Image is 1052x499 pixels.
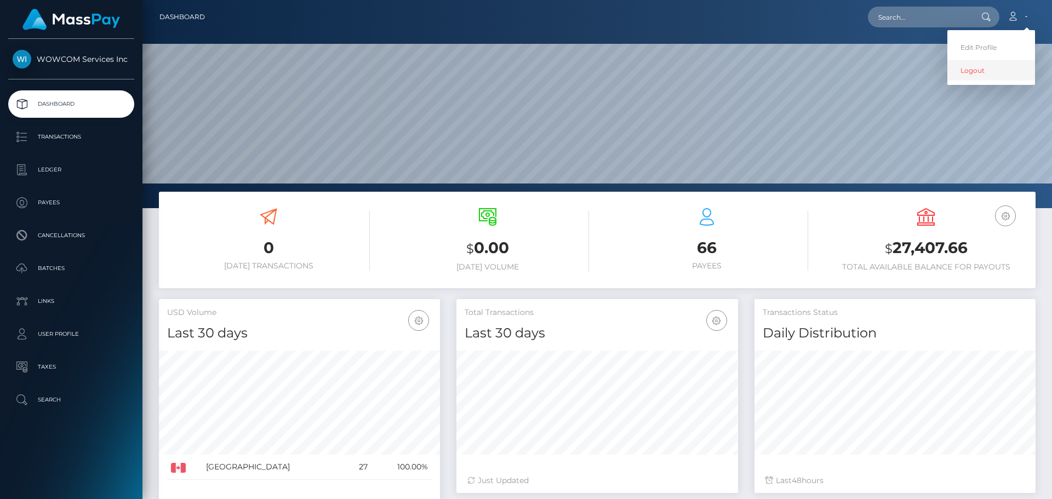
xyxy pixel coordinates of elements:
[167,324,432,343] h4: Last 30 days
[467,475,727,486] div: Just Updated
[13,96,130,112] p: Dashboard
[8,288,134,315] a: Links
[13,162,130,178] p: Ledger
[13,129,130,145] p: Transactions
[13,194,130,211] p: Payees
[202,455,346,480] td: [GEOGRAPHIC_DATA]
[386,237,589,260] h3: 0.00
[825,237,1027,260] h3: 27,407.66
[13,392,130,408] p: Search
[825,262,1027,272] h6: Total Available Balance for Payouts
[763,324,1027,343] h4: Daily Distribution
[167,261,370,271] h6: [DATE] Transactions
[8,222,134,249] a: Cancellations
[465,307,729,318] h5: Total Transactions
[13,260,130,277] p: Batches
[167,237,370,259] h3: 0
[868,7,971,27] input: Search...
[8,156,134,183] a: Ledger
[171,463,186,473] img: CA.png
[13,227,130,244] p: Cancellations
[8,189,134,216] a: Payees
[466,241,474,256] small: $
[8,386,134,414] a: Search
[13,326,130,342] p: User Profile
[386,262,589,272] h6: [DATE] Volume
[22,9,120,30] img: MassPay Logo
[13,50,31,68] img: WOWCOM Services Inc
[765,475,1025,486] div: Last hours
[947,60,1035,81] a: Logout
[8,90,134,118] a: Dashboard
[605,261,808,271] h6: Payees
[13,293,130,309] p: Links
[792,475,802,485] span: 48
[167,307,432,318] h5: USD Volume
[8,54,134,64] span: WOWCOM Services Inc
[346,455,371,480] td: 27
[763,307,1027,318] h5: Transactions Status
[159,5,205,28] a: Dashboard
[371,455,432,480] td: 100.00%
[8,123,134,151] a: Transactions
[465,324,729,343] h4: Last 30 days
[8,255,134,282] a: Batches
[947,37,1035,58] a: Edit Profile
[885,241,893,256] small: $
[13,359,130,375] p: Taxes
[8,353,134,381] a: Taxes
[8,320,134,348] a: User Profile
[605,237,808,259] h3: 66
